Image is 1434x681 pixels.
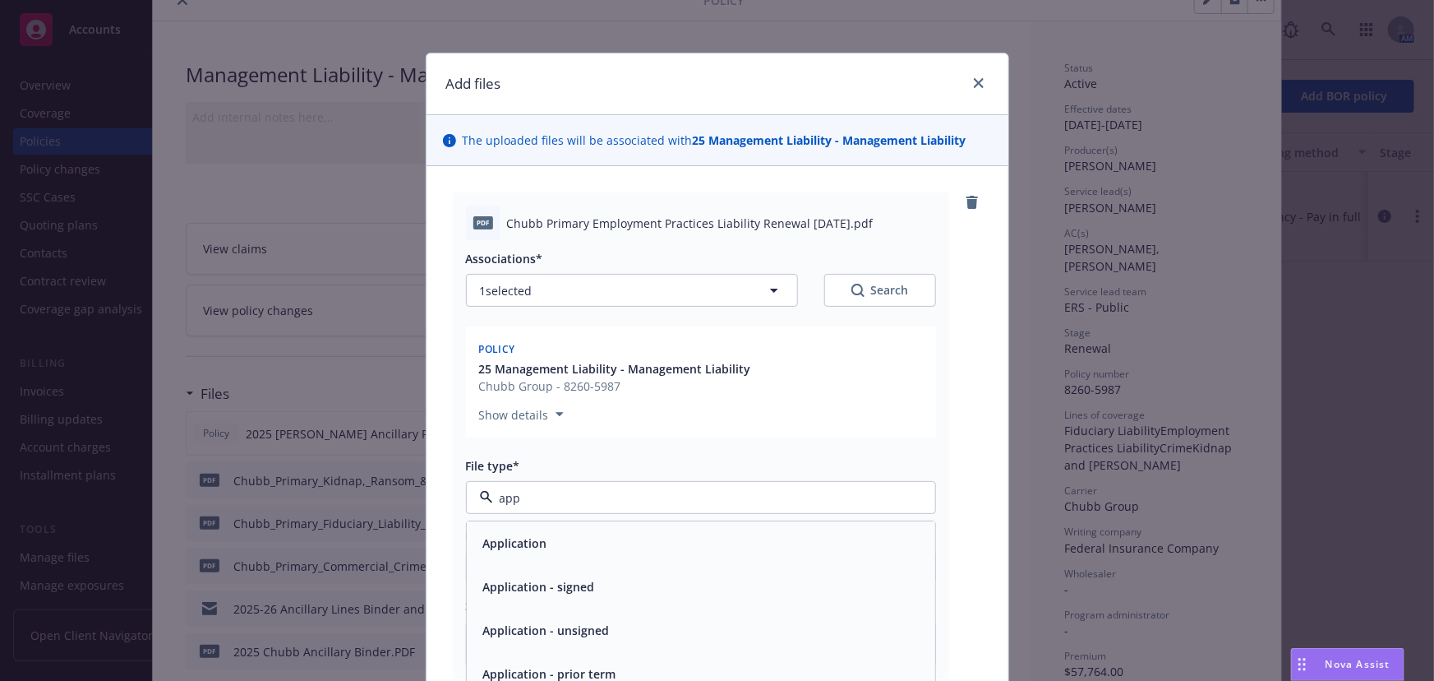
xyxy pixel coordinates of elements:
[493,489,902,507] input: Filter by keyword
[483,535,547,553] button: Application
[473,405,570,424] button: Show details
[1291,648,1404,681] button: Nova Assist
[466,458,520,474] span: File type*
[483,623,610,640] button: Application - unsigned
[483,579,595,596] button: Application - signed
[1326,657,1390,671] span: Nova Assist
[1292,649,1312,680] div: Drag to move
